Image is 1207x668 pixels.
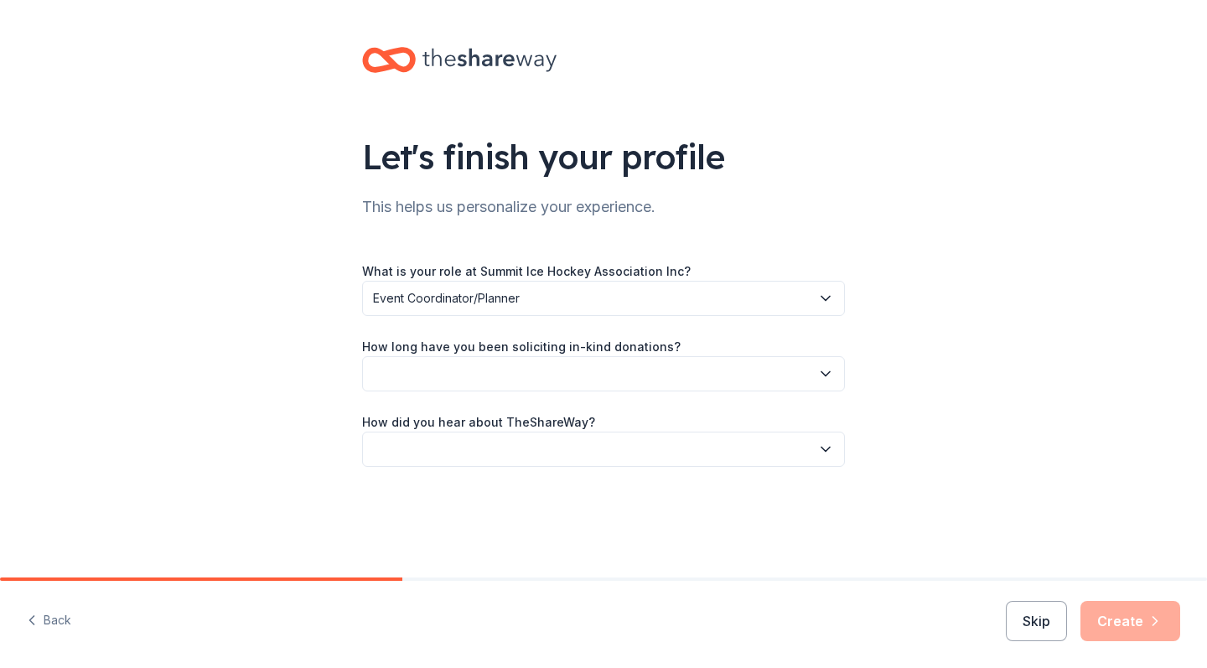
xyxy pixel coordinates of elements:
button: Back [27,603,71,639]
label: What is your role at Summit Ice Hockey Association Inc? [362,263,691,280]
button: Event Coordinator/Planner [362,281,845,316]
label: How long have you been soliciting in-kind donations? [362,339,681,355]
button: Skip [1006,601,1067,641]
div: Let's finish your profile [362,133,845,180]
label: How did you hear about TheShareWay? [362,414,595,431]
span: Event Coordinator/Planner [373,288,811,308]
div: This helps us personalize your experience. [362,194,845,220]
